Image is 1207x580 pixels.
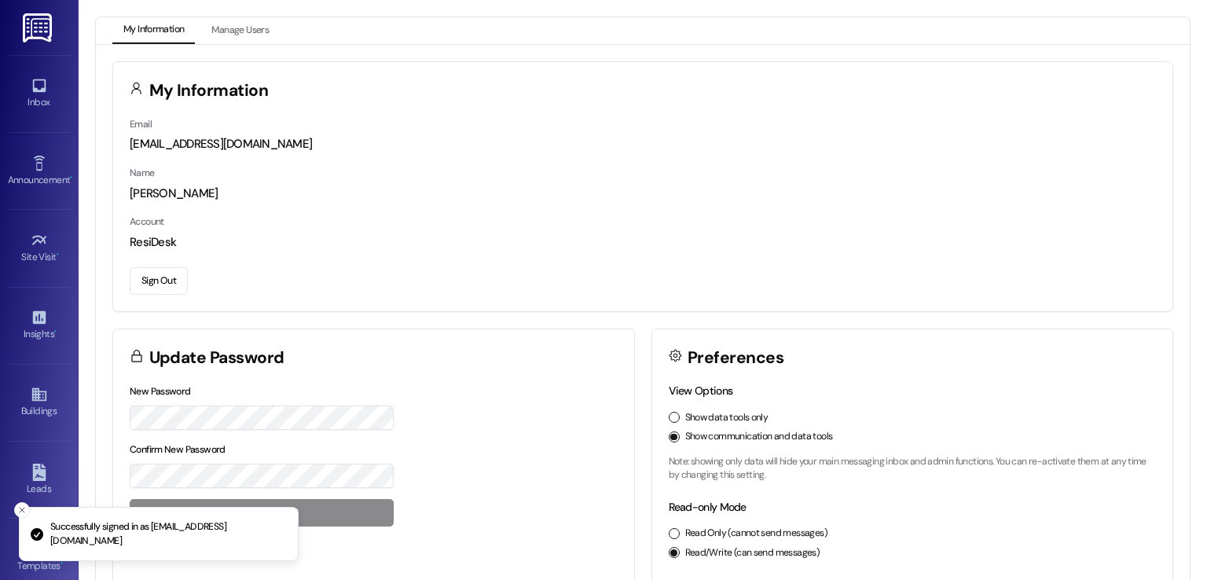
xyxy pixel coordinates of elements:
label: Read Only (cannot send messages) [685,527,827,541]
p: Note: showing only data will hide your main messaging inbox and admin functions. You can re-activ... [669,455,1157,483]
button: Manage Users [200,17,280,44]
div: [EMAIL_ADDRESS][DOMAIN_NAME] [130,136,1156,152]
label: Read/Write (can send messages) [685,546,820,560]
h3: Preferences [688,350,783,366]
h3: Update Password [149,350,284,366]
div: ResiDesk [130,234,1156,251]
a: Inbox [8,72,71,115]
label: Show communication and data tools [685,430,833,444]
a: Templates • [8,536,71,578]
label: Show data tools only [685,411,769,425]
label: Read-only Mode [669,500,747,514]
label: Email [130,118,152,130]
img: ResiDesk Logo [23,13,55,42]
div: [PERSON_NAME] [130,185,1156,202]
a: Insights • [8,304,71,347]
button: My Information [112,17,195,44]
span: • [61,558,63,569]
label: New Password [130,385,191,398]
label: Account [130,215,164,228]
label: Confirm New Password [130,443,226,456]
label: Name [130,167,155,179]
a: Site Visit • [8,227,71,270]
span: • [70,172,72,183]
span: • [54,326,57,337]
button: Close toast [14,502,30,518]
a: Buildings [8,381,71,424]
span: • [57,249,59,260]
p: Successfully signed in as [EMAIL_ADDRESS][DOMAIN_NAME] [50,520,285,548]
h3: My Information [149,83,269,99]
button: Sign Out [130,267,188,295]
a: Leads [8,459,71,501]
label: View Options [669,384,733,398]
